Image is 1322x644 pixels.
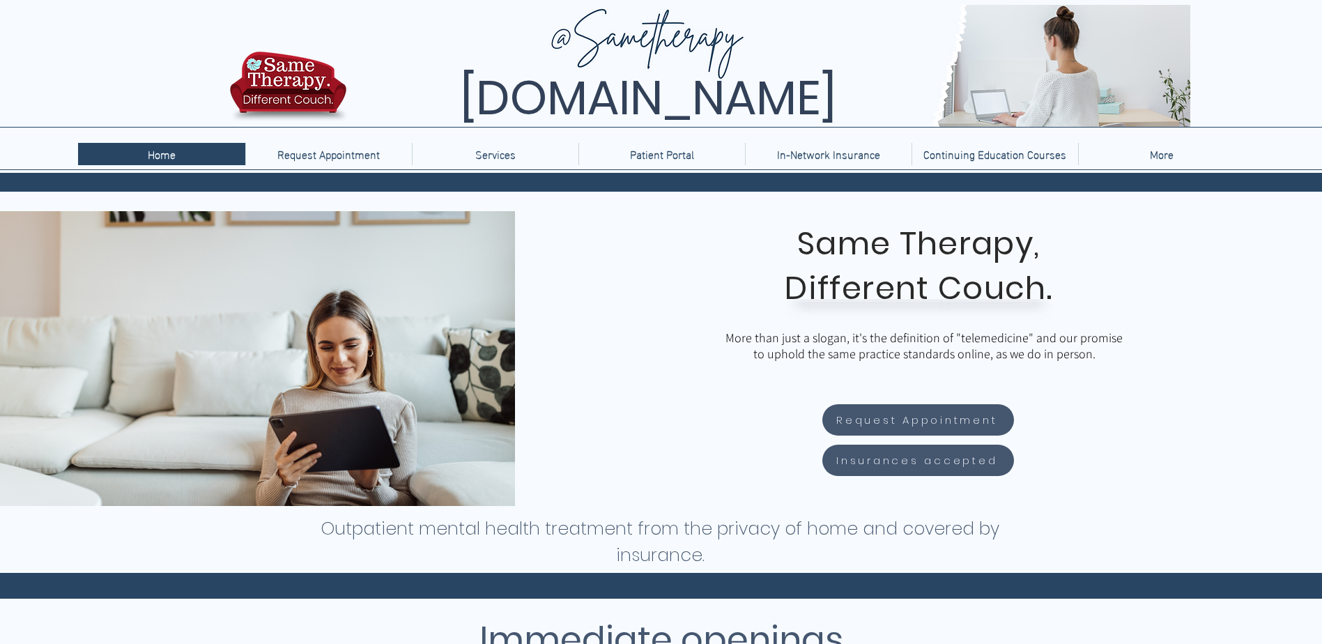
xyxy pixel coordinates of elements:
[836,452,997,468] span: Insurances accepted
[460,65,836,131] span: [DOMAIN_NAME]
[797,222,1040,266] span: Same Therapy,
[912,143,1078,165] a: Continuing Education Courses
[320,516,1001,569] h1: Outpatient mental health treatment from the privacy of home and covered by insurance.
[916,143,1073,165] p: Continuing Education Courses
[78,143,1245,165] nav: Site
[623,143,701,165] p: Patient Portal
[141,143,183,165] p: Home
[270,143,387,165] p: Request Appointment
[578,143,745,165] a: Patient Portal
[245,143,412,165] a: Request Appointment
[78,143,245,165] a: Home
[1143,143,1181,165] p: More
[822,404,1014,436] a: Request Appointment
[822,445,1014,476] a: Insurances accepted
[468,143,523,165] p: Services
[722,330,1126,362] p: More than just a slogan, it's the definition of "telemedicine" and our promise to uphold the same...
[770,143,887,165] p: In-Network Insurance
[350,5,1190,127] img: Same Therapy, Different Couch. TelebehavioralHealth.US
[745,143,912,165] a: In-Network Insurance
[412,143,578,165] div: Services
[836,412,997,428] span: Request Appointment
[785,266,1052,310] span: Different Couch.
[226,49,351,132] img: TBH.US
